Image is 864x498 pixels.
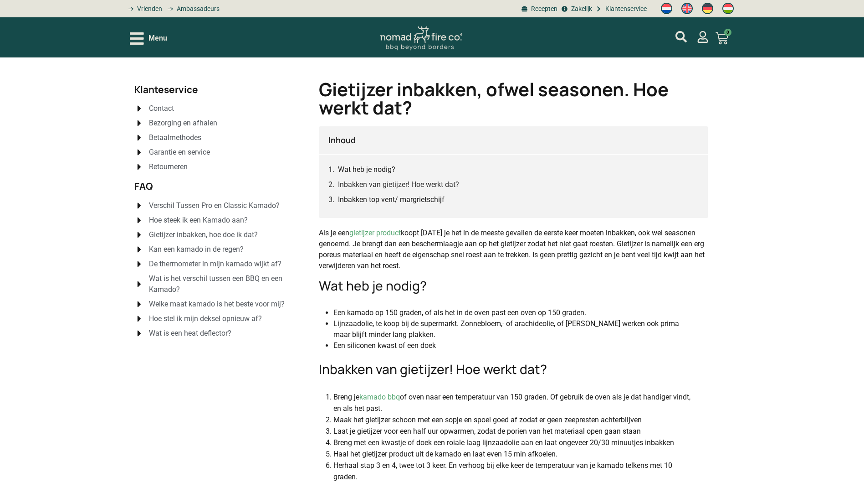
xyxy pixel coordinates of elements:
[560,4,592,14] a: grill bill zakeljk
[134,313,301,324] a: Hoe stel ik mijn deksel opnieuw af?
[697,31,709,43] a: mijn account
[174,4,220,14] span: Ambassadeurs
[697,0,718,17] a: Switch to Duits
[134,161,301,172] a: Retourneren
[134,85,301,94] h2: Klanteservice
[319,228,708,271] p: Als je een koopt [DATE] je het in de meeste gevallen de eerste keer moeten inbakken, ook wel seas...
[594,4,647,14] a: grill bill klantenservice
[333,340,694,351] li: Een siliconen kwast of een doek
[333,414,694,425] li: Maak het gietijzer schoon met een sopje en spoel goed af zodat er geen zeepresten achterblijven
[125,4,162,14] a: grill bill vrienden
[333,460,694,482] li: Herhaal stap 3 en 4, twee tot 3 keer. En verhoog bij elke keer de temperatuur van je kamado telke...
[147,132,201,143] span: Betaalmethodes
[702,3,713,14] img: Duits
[333,391,694,414] li: Breng je of oven naar een temperatuur van 150 graden. Of gebruik de oven als je dat handiger vind...
[333,437,694,448] li: Breng met een kwastje of doek een roiale laag lijnzaadolie aan en laat ongeveer 20/30 minuutjes i...
[681,3,693,14] img: Engels
[134,299,301,310] a: Welke maat kamado is het beste voor mij?
[147,299,285,310] span: Welke maat kamado is het beste voor mij?
[661,3,672,14] img: Nederlands
[333,307,694,318] li: Een kamado op 150 graden, of als het in de oven past een oven op 150 graden.
[134,244,301,255] a: Kan een kamado in de regen?
[134,182,301,191] h2: FAQ
[147,161,188,172] span: Retourneren
[338,179,459,190] a: Inbakken van gietijzer! Hoe werkt dat?
[677,0,697,17] a: Switch to Engels
[147,259,281,270] span: De thermometer in mijn kamado wijkt af?
[147,147,210,158] span: Garantie en service
[603,4,647,14] span: Klantenservice
[147,215,248,226] span: Hoe steek ik een Kamado aan?
[147,313,262,324] span: Hoe stel ik mijn deksel opnieuw af?
[147,229,258,240] span: Gietijzer inbakken, hoe doe ik dat?
[319,362,708,377] h3: Inbakken van gietijzer! Hoe werkt dat?
[675,31,687,42] a: mijn account
[328,135,699,145] h4: Inhoud
[134,229,301,240] a: Gietijzer inbakken, hoe doe ik dat?
[147,118,217,129] span: Bezorging en afhalen
[333,318,694,340] li: Lijnzaadolie, te koop bij de supermarkt. Zonnebloem,- of arachideolie, of [PERSON_NAME] werken oo...
[134,118,301,129] a: Bezorging en afhalen
[718,0,738,17] a: Switch to Hongaars
[147,244,244,255] span: Kan een kamado in de regen?
[135,4,162,14] span: Vrienden
[134,328,301,339] a: Wat is een heat deflector?
[569,4,592,14] span: Zakelijk
[333,425,694,437] li: Laat je gietijzer voor een half uur opwarmen, zodat de porien van het materiaal open gaan staan
[338,194,445,205] a: Inbakken top vent/ margrietschijf
[319,278,708,294] h3: Wat heb je nodig?
[359,393,400,401] a: kamado bbq
[724,29,731,36] span: 0
[148,33,167,44] span: Menu
[134,273,301,295] a: Wat is het verschil tussen een BBQ en een Kamado?
[134,147,301,158] a: Garantie en service
[134,132,301,143] a: Betaalmethodes
[134,259,301,270] a: De thermometer in mijn kamado wijkt af?
[520,4,557,14] a: BBQ recepten
[130,31,167,47] div: Open/Close Menu
[722,3,734,14] img: Hongaars
[134,200,301,211] a: Verschil Tussen Pro en Classic Kamado?
[529,4,557,14] span: Recepten
[164,4,219,14] a: grill bill ambassadors
[349,228,401,237] a: gietijzer product
[134,103,301,114] a: Contact
[147,200,280,211] span: Verschil Tussen Pro en Classic Kamado?
[333,448,694,460] li: Haal het gietijzer product uit de kamado en laat even 15 min afkoelen.
[147,103,174,114] span: Contact
[319,80,708,117] h1: Gietijzer inbakken, ofwel seasonen. Hoe werkt dat?
[147,328,231,339] span: Wat is een heat deflector?
[705,26,739,50] a: 0
[134,215,301,226] a: Hoe steek ik een Kamado aan?
[338,164,395,175] a: Wat heb je nodig?
[147,273,301,295] span: Wat is het verschil tussen een BBQ en een Kamado?
[380,26,462,51] img: Nomad Logo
